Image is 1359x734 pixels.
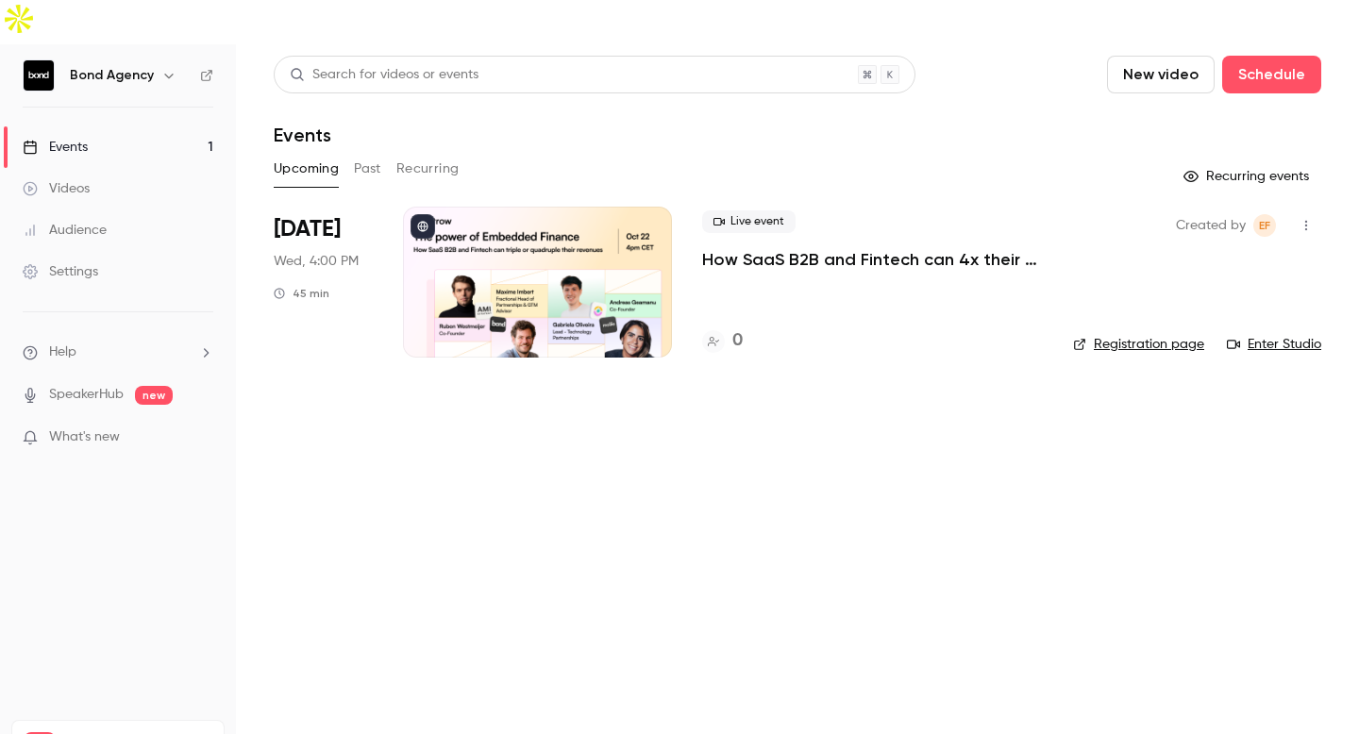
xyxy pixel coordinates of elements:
[1222,56,1321,93] button: Schedule
[396,154,460,184] button: Recurring
[1253,214,1276,237] span: Eva Fayemi
[732,328,743,354] h4: 0
[23,138,88,157] div: Events
[23,179,90,198] div: Videos
[702,210,796,233] span: Live event
[1175,161,1321,192] button: Recurring events
[290,65,478,85] div: Search for videos or events
[191,429,213,446] iframe: Noticeable Trigger
[274,207,373,358] div: Oct 22 Wed, 4:00 PM (Europe/Lisbon)
[49,342,76,362] span: Help
[1227,335,1321,354] a: Enter Studio
[23,262,98,281] div: Settings
[49,427,120,447] span: What's new
[274,214,341,244] span: [DATE]
[49,385,124,405] a: SpeakerHub
[1176,214,1246,237] span: Created by
[274,286,329,301] div: 45 min
[274,124,331,146] h1: Events
[135,386,173,405] span: new
[24,60,54,91] img: Bond Agency
[1107,56,1215,93] button: New video
[23,221,107,240] div: Audience
[274,252,359,271] span: Wed, 4:00 PM
[354,154,381,184] button: Past
[23,342,213,362] li: help-dropdown-opener
[702,248,1043,271] a: How SaaS B2B and Fintech can 4x their revenues with Embedded Finance
[1259,214,1270,237] span: EF
[70,66,154,85] h6: Bond Agency
[274,154,339,184] button: Upcoming
[702,328,743,354] a: 0
[1073,335,1204,354] a: Registration page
